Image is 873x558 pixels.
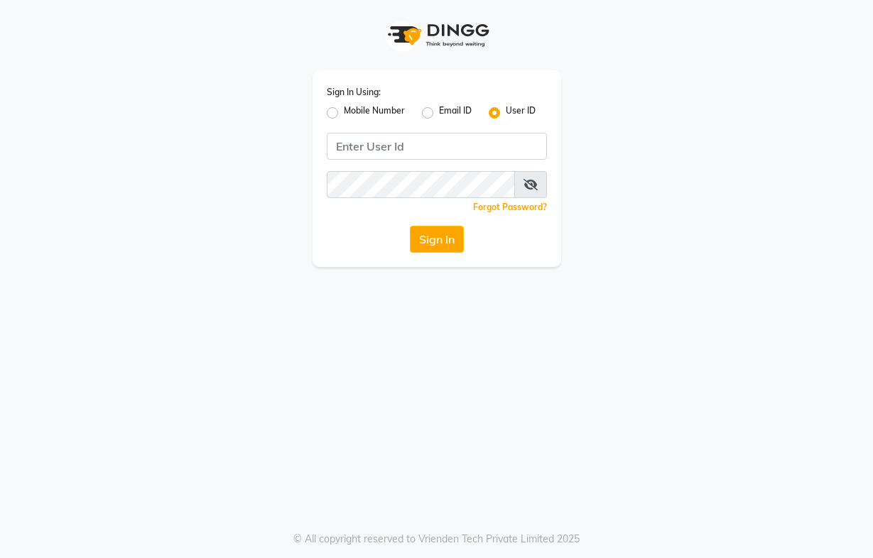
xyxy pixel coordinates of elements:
button: Sign In [410,226,464,253]
img: logo1.svg [380,14,494,56]
label: Email ID [439,104,472,121]
input: Username [327,171,515,198]
input: Username [327,133,547,160]
label: Mobile Number [344,104,405,121]
a: Forgot Password? [473,202,547,212]
label: Sign In Using: [327,86,381,99]
label: User ID [506,104,536,121]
